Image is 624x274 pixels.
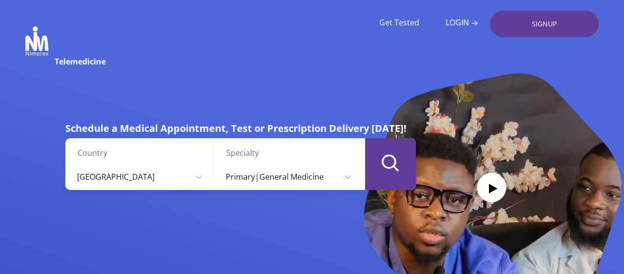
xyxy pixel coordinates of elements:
a: LOGIN [446,18,478,27]
label: Specialty [226,147,357,159]
label: Country [78,147,209,159]
a: Get Tested [379,18,419,27]
a: SIGNUP [490,11,599,37]
h5: Schedule a Medical Appointment, Test or Prescription Delivery [DATE]! [65,122,416,134]
img: Nimerex [25,26,49,56]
